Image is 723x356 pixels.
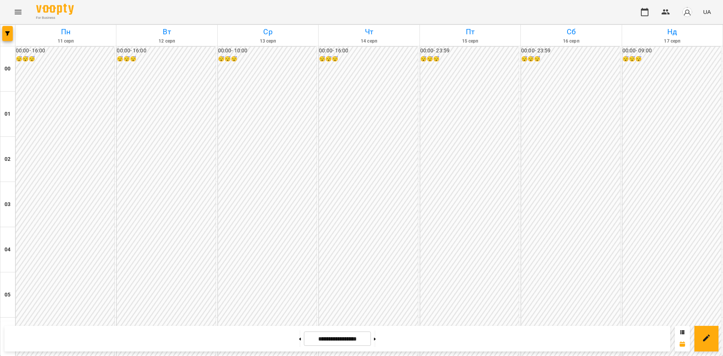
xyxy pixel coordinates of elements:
[5,200,11,209] h6: 03
[622,55,721,63] h6: 😴😴😴
[5,291,11,299] h6: 05
[421,26,519,38] h6: Пт
[420,55,519,63] h6: 😴😴😴
[218,55,317,63] h6: 😴😴😴
[16,47,114,55] h6: 00:00 - 16:00
[320,26,418,38] h6: Чт
[16,55,114,63] h6: 😴😴😴
[522,26,620,38] h6: Сб
[319,47,418,55] h6: 00:00 - 16:00
[219,38,317,45] h6: 13 серп
[117,26,216,38] h6: Вт
[622,47,721,55] h6: 00:00 - 09:00
[117,55,215,63] h6: 😴😴😴
[117,38,216,45] h6: 12 серп
[521,47,620,55] h6: 00:00 - 23:59
[320,38,418,45] h6: 14 серп
[17,38,115,45] h6: 11 серп
[521,55,620,63] h6: 😴😴😴
[5,110,11,118] h6: 01
[700,5,714,19] button: UA
[17,26,115,38] h6: Пн
[682,7,692,17] img: avatar_s.png
[219,26,317,38] h6: Ср
[319,55,418,63] h6: 😴😴😴
[36,4,74,15] img: Voopty Logo
[9,3,27,21] button: Menu
[5,155,11,163] h6: 02
[421,38,519,45] h6: 15 серп
[420,47,519,55] h6: 00:00 - 23:59
[703,8,711,16] span: UA
[5,246,11,254] h6: 04
[218,47,317,55] h6: 00:00 - 10:00
[5,65,11,73] h6: 00
[522,38,620,45] h6: 16 серп
[36,15,74,20] span: For Business
[623,26,721,38] h6: Нд
[623,38,721,45] h6: 17 серп
[117,47,215,55] h6: 00:00 - 16:00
